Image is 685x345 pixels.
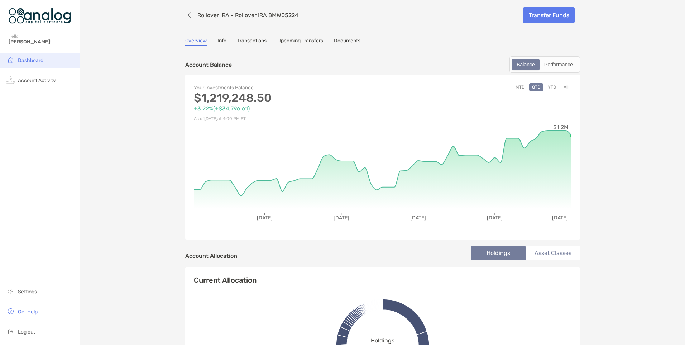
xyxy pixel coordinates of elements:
[185,60,232,69] p: Account Balance
[509,56,580,73] div: segmented control
[6,307,15,316] img: get-help icon
[513,83,527,91] button: MTD
[194,83,383,92] p: Your Investments Balance
[18,77,56,84] span: Account Activity
[9,39,76,45] span: [PERSON_NAME]!
[185,252,237,259] h4: Account Allocation
[487,215,503,221] tspan: [DATE]
[18,289,37,295] span: Settings
[552,215,568,221] tspan: [DATE]
[277,38,323,46] a: Upcoming Transfers
[529,83,543,91] button: QTD
[18,309,38,315] span: Get Help
[194,94,383,103] p: $1,219,248.50
[371,337,394,344] span: Holdings
[513,60,539,70] div: Balance
[471,246,526,260] li: Holdings
[526,246,580,260] li: Asset Classes
[194,104,383,113] p: +3.22% ( +$34,796.61 )
[334,38,360,46] a: Documents
[185,38,207,46] a: Overview
[6,327,15,336] img: logout icon
[540,60,577,70] div: Performance
[553,124,569,131] tspan: $1.2M
[9,3,71,29] img: Zoe Logo
[194,276,257,284] h4: Current Allocation
[545,83,559,91] button: YTD
[257,215,273,221] tspan: [DATE]
[334,215,349,221] tspan: [DATE]
[197,12,298,19] p: Rollover IRA - Rollover IRA 8MW05224
[561,83,571,91] button: All
[237,38,267,46] a: Transactions
[6,287,15,296] img: settings icon
[217,38,226,46] a: Info
[410,215,426,221] tspan: [DATE]
[6,76,15,84] img: activity icon
[18,329,35,335] span: Log out
[523,7,575,23] a: Transfer Funds
[194,114,383,123] p: As of [DATE] at 4:00 PM ET
[18,57,43,63] span: Dashboard
[6,56,15,64] img: household icon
